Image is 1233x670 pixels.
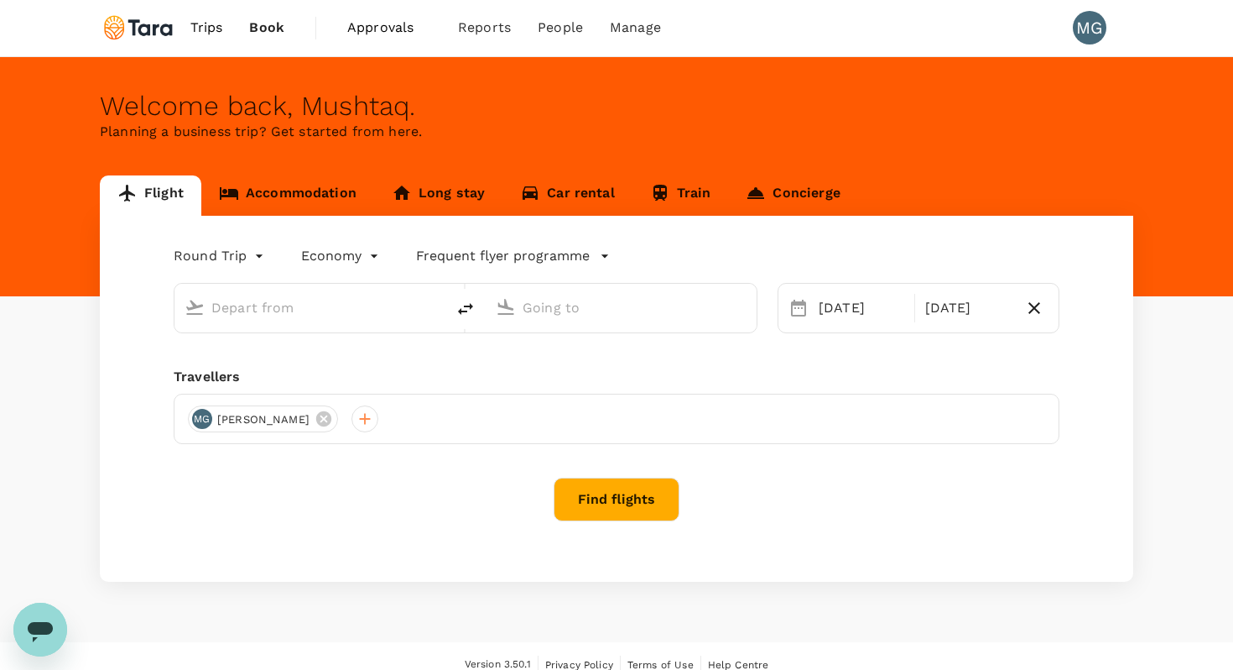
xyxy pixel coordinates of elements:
span: Trips [190,18,223,38]
div: MG [192,409,212,429]
span: Book [249,18,284,38]
div: MG [1073,11,1106,44]
div: [DATE] [918,291,1017,325]
div: Round Trip [174,243,268,270]
p: Frequent flyer programme [416,246,590,266]
a: Concierge [728,175,857,216]
button: Frequent flyer programme [416,246,610,266]
span: Approvals [347,18,431,38]
span: Manage [610,18,661,38]
button: Open [434,306,437,309]
a: Train [632,175,729,216]
input: Going to [523,295,721,321]
iframe: Button to launch messaging window [13,603,67,657]
span: [PERSON_NAME] [207,411,320,428]
div: [DATE] [812,291,911,325]
div: MG[PERSON_NAME] [188,406,338,432]
a: Accommodation [201,175,374,216]
button: Find flights [554,478,679,521]
input: Depart from [211,295,410,321]
span: People [538,18,583,38]
span: Reports [458,18,511,38]
img: Tara Climate Ltd [100,9,177,46]
p: Planning a business trip? Get started from here. [100,122,1133,142]
div: Economy [301,243,382,270]
a: Long stay [374,175,502,216]
a: Car rental [502,175,632,216]
div: Welcome back , Mushtaq . [100,91,1133,122]
div: Travellers [174,367,1059,387]
button: delete [445,289,486,329]
button: Open [745,306,748,309]
a: Flight [100,175,201,216]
